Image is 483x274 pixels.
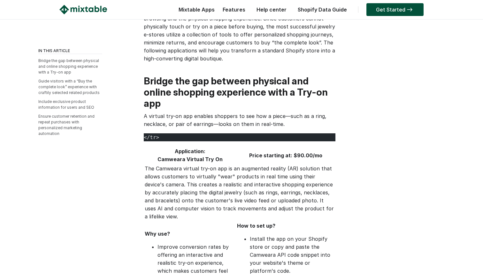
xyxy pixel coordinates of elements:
img: arrow-right.svg [405,8,414,12]
span: </tr> [144,134,159,140]
a: Help center [253,6,290,13]
b: How to set up? [237,223,275,229]
p: Selling jewelry online requires a store that can bridge the gap between virtual browsing and the ... [144,7,335,63]
td: The Camweara virtual try-on app is an augmented reality (AR) solution that allows customers to vi... [144,164,335,221]
a: Get Started [366,3,424,16]
div: IN THIS ARTICLE [38,48,102,54]
div: Mixtable Apps [175,5,215,18]
a: Guide visitors with a “Buy the complete look” experience with craftily selected related products [38,79,100,95]
a: Include exclusive product information for users and SEO [38,99,94,110]
a: Shopify Data Guide [295,6,350,13]
th: Application: Camweara Virtual Try On [144,147,236,164]
img: Mixtable logo [59,5,107,14]
th: Price starting at: $90.00/mo [237,147,335,164]
p: A virtual try-on app enables shoppers to see how a piece—such as a ring, necklace, or pair of ear... [144,112,335,128]
b: Why use? [145,231,170,237]
a: Ensure customer retention and repeat purchases with personalized marketing automation [38,114,95,136]
a: Bridge the gap between physical and online shopping experience with a Try-on app [38,58,99,74]
a: Features [219,6,249,13]
h2: Bridge the gap between physical and online shopping experience with a Try-on app [144,75,335,109]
